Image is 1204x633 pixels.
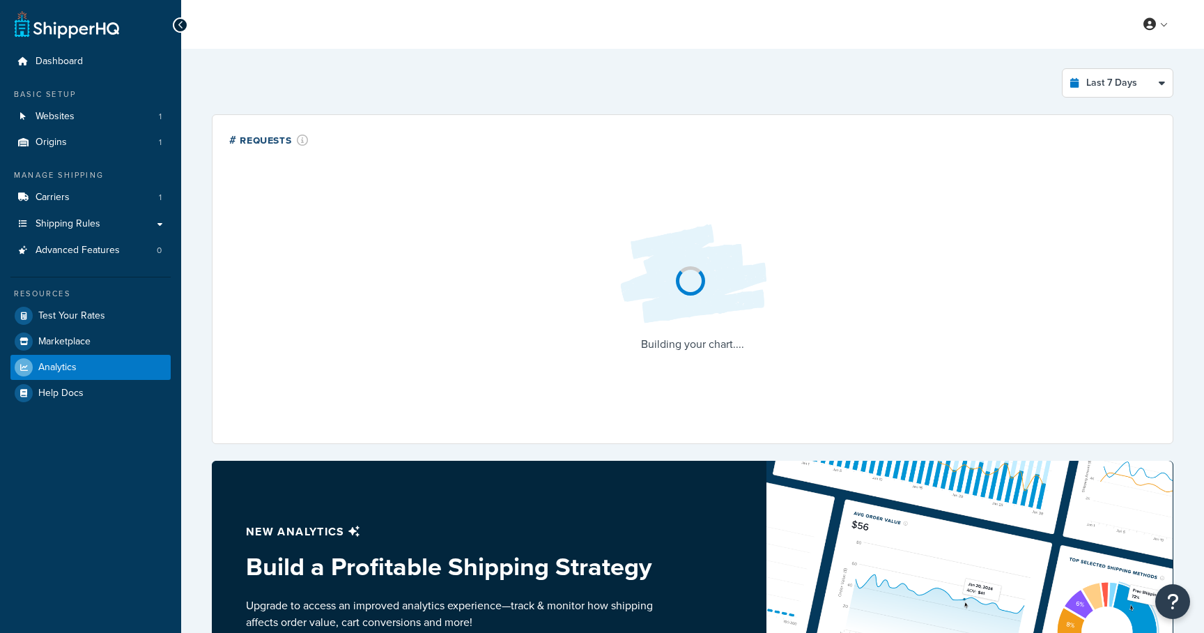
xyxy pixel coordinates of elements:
div: Basic Setup [10,89,171,100]
span: Advanced Features [36,245,120,257]
a: Analytics [10,355,171,380]
span: Origins [36,137,67,148]
h3: Build a Profitable Shipping Strategy [246,553,659,581]
p: Upgrade to access an improved analytics experience—track & monitor how shipping affects order val... [246,597,659,631]
a: Help Docs [10,381,171,406]
a: Websites1 [10,104,171,130]
span: 0 [157,245,162,257]
span: Dashboard [36,56,83,68]
button: Open Resource Center [1155,584,1190,619]
a: Marketplace [10,329,171,354]
span: 1 [159,111,162,123]
li: Websites [10,104,171,130]
span: Carriers [36,192,70,204]
span: Marketplace [38,336,91,348]
span: Websites [36,111,75,123]
li: Advanced Features [10,238,171,264]
span: 1 [159,192,162,204]
span: Test Your Rates [38,310,105,322]
a: Advanced Features0 [10,238,171,264]
div: Resources [10,288,171,300]
div: Manage Shipping [10,169,171,181]
li: Origins [10,130,171,155]
a: Dashboard [10,49,171,75]
li: Carriers [10,185,171,211]
span: Analytics [38,362,77,374]
a: Carriers1 [10,185,171,211]
p: Building your chart.... [609,335,776,354]
img: Loading... [609,213,776,335]
a: Test Your Rates [10,303,171,328]
a: Shipping Rules [10,211,171,237]
span: Shipping Rules [36,218,100,230]
div: # Requests [229,132,309,148]
p: New analytics [246,522,659,542]
a: Origins1 [10,130,171,155]
span: Help Docs [38,388,84,399]
span: 1 [159,137,162,148]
